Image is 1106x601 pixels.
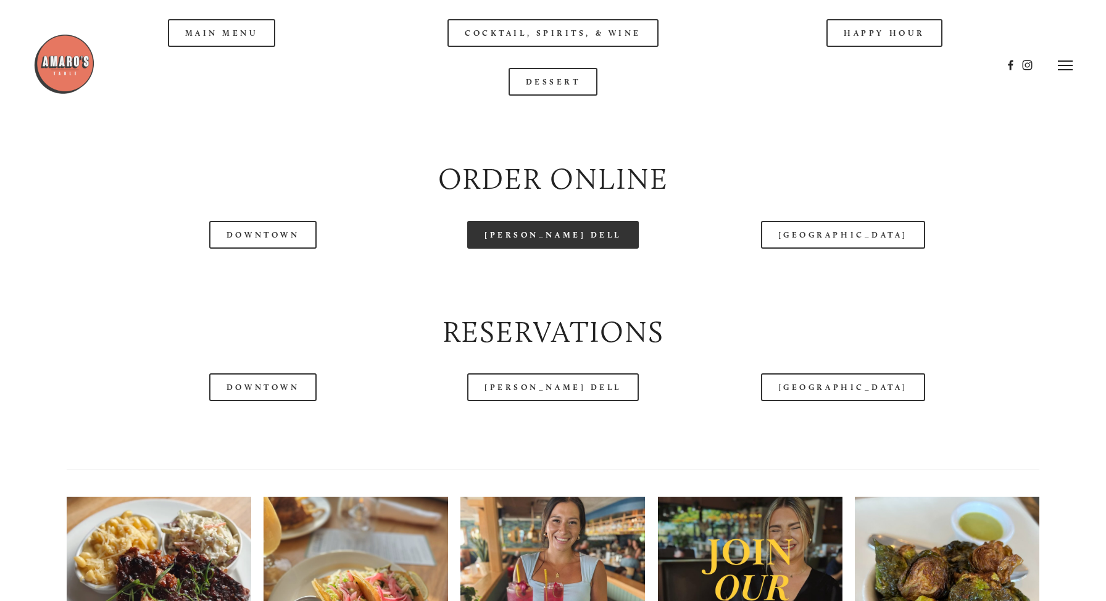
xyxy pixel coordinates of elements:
a: [PERSON_NAME] Dell [467,221,639,249]
a: [GEOGRAPHIC_DATA] [761,221,925,249]
a: Downtown [209,373,317,401]
a: [PERSON_NAME] Dell [467,373,639,401]
a: [GEOGRAPHIC_DATA] [761,373,925,401]
h2: Order Online [67,159,1040,200]
img: Amaro's Table [33,33,95,95]
a: Downtown [209,221,317,249]
h2: Reservations [67,312,1040,353]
